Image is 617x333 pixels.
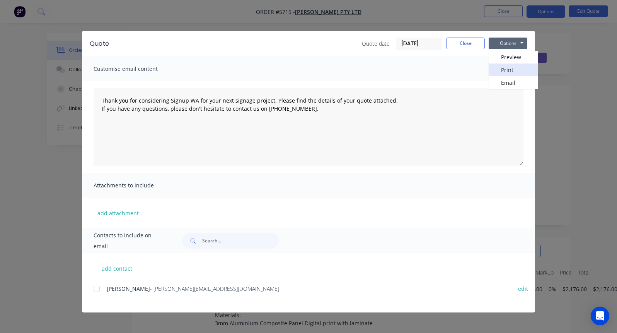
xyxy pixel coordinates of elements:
[94,180,179,191] span: Attachments to include
[107,285,150,292] span: [PERSON_NAME]
[94,207,143,219] button: add attachment
[202,233,279,249] input: Search...
[94,88,523,166] textarea: Thank you for considering Signup WA for your next signage project. Please find the details of you...
[489,76,538,89] button: Email
[446,38,485,49] button: Close
[489,38,527,49] button: Options
[94,263,140,274] button: add contact
[94,64,179,74] span: Customise email content
[150,285,279,292] span: - [PERSON_NAME][EMAIL_ADDRESS][DOMAIN_NAME]
[362,39,390,48] span: Quote date
[489,64,538,76] button: Print
[591,307,609,325] div: Open Intercom Messenger
[489,51,538,64] button: Preview
[90,39,109,48] div: Quote
[513,283,533,294] button: edit
[94,230,163,252] span: Contacts to include on email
